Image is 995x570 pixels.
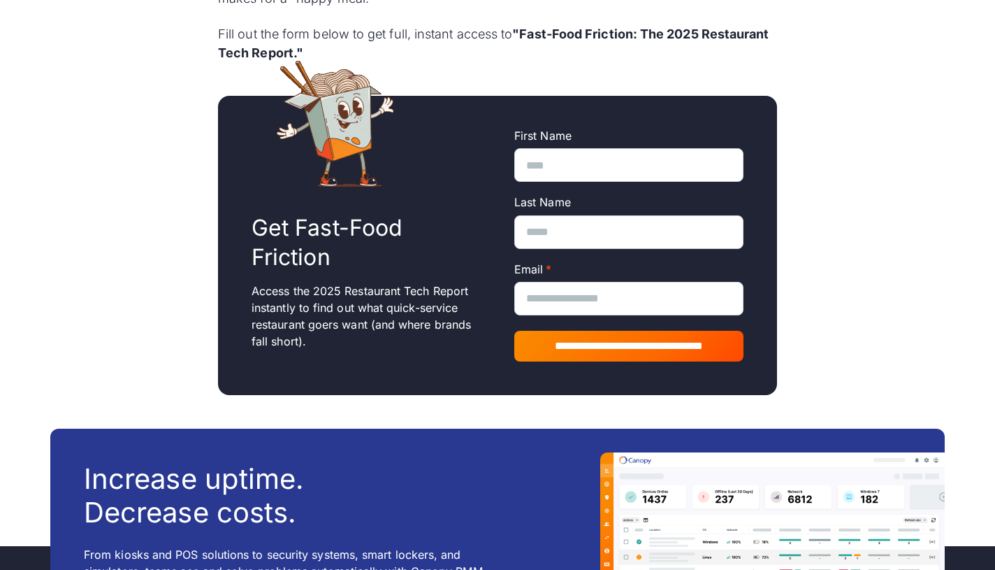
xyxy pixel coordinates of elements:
p: Fill out the form below to get full, instant access to [218,24,777,62]
span: Email [514,262,543,276]
h2: Get Fast-Food Friction [252,213,481,271]
h3: Increase uptime. Decrease costs. [84,462,304,529]
span: Last Name [514,195,571,209]
p: Access the 2025 Restaurant Tech Report instantly to find out what quick-service restaurant goers ... [252,283,481,350]
span: First Name [514,129,572,143]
